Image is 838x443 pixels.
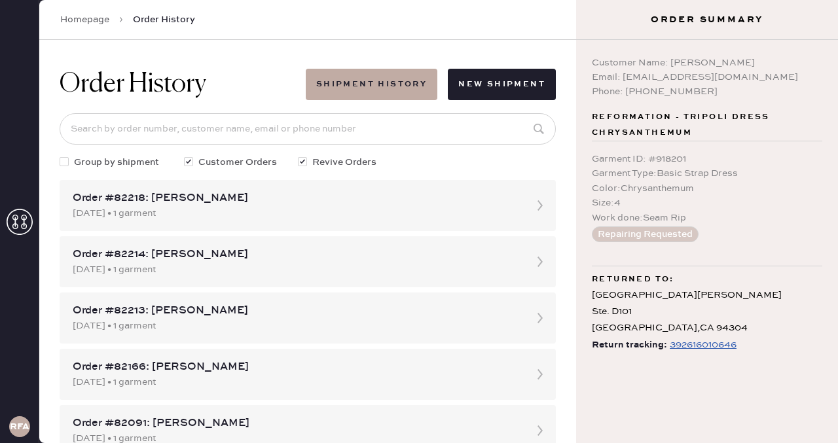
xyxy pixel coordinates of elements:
a: Homepage [60,13,109,26]
a: 392616010646 [667,337,737,353]
div: [DATE] • 1 garment [73,319,519,333]
button: Repairing Requested [592,226,699,242]
h3: RFA [10,422,29,431]
button: Shipment History [306,69,437,100]
div: Customer Name: [PERSON_NAME] [592,56,822,70]
div: Color : Chrysanthemum [592,181,822,196]
div: Work done : Seam Rip [592,211,822,225]
div: Email: [EMAIL_ADDRESS][DOMAIN_NAME] [592,70,822,84]
div: [DATE] • 1 garment [73,375,519,389]
span: Return tracking: [592,337,667,353]
div: Order #82091: [PERSON_NAME] [73,416,519,431]
div: [DATE] • 1 garment [73,262,519,277]
iframe: Front Chat [776,384,832,440]
span: Returned to: [592,272,674,287]
h1: Order History [60,69,206,100]
div: Size : 4 [592,196,822,210]
span: Group by shipment [74,155,159,169]
h3: Order Summary [576,13,838,26]
div: https://www.fedex.com/apps/fedextrack/?tracknumbers=392616010646&cntry_code=US [670,337,737,353]
div: Garment ID : # 918201 [592,152,822,166]
span: Customer Orders [198,155,277,169]
span: Reformation - Tripoli Dress Chrysanthemum [592,109,822,141]
div: Order #82213: [PERSON_NAME] [73,303,519,319]
div: Phone: [PHONE_NUMBER] [592,84,822,99]
div: Order #82214: [PERSON_NAME] [73,247,519,262]
input: Search by order number, customer name, email or phone number [60,113,556,145]
div: Order #82218: [PERSON_NAME] [73,190,519,206]
span: Order History [133,13,195,26]
div: [GEOGRAPHIC_DATA][PERSON_NAME] Ste. D101 [GEOGRAPHIC_DATA] , CA 94304 [592,287,822,337]
div: [DATE] • 1 garment [73,206,519,221]
span: Revive Orders [312,155,376,169]
div: Order #82166: [PERSON_NAME] [73,359,519,375]
div: Garment Type : Basic Strap Dress [592,166,822,181]
button: New Shipment [448,69,556,100]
